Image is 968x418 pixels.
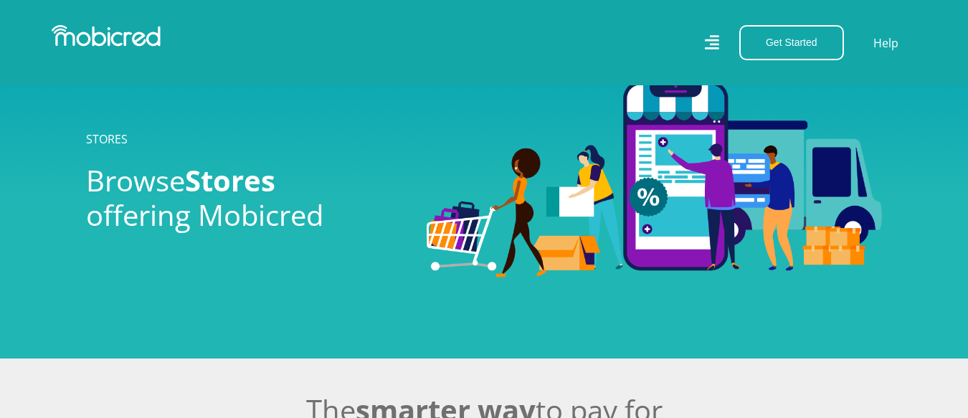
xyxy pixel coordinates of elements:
[52,25,161,47] img: Mobicred
[185,161,275,200] span: Stores
[86,163,405,232] h2: Browse offering Mobicred
[86,131,128,147] a: STORES
[739,25,844,60] button: Get Started
[427,81,882,277] img: Stores
[873,34,899,52] a: Help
